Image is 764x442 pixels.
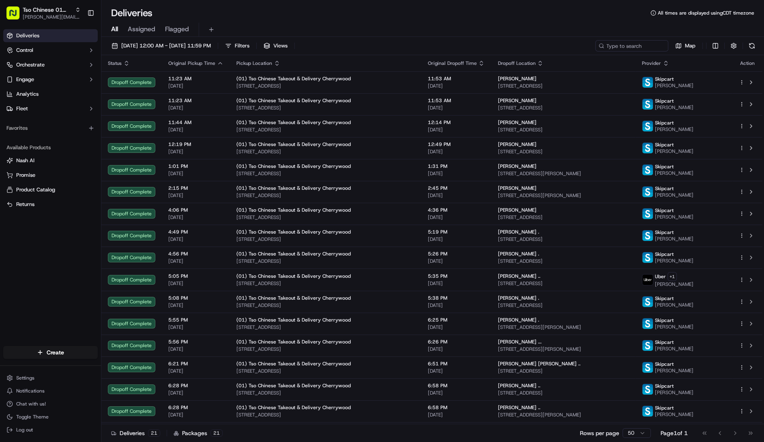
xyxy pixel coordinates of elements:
[655,405,674,411] span: Skipcart
[498,229,539,235] span: [PERSON_NAME] .
[8,32,148,45] p: Welcome 👋
[498,295,539,301] span: [PERSON_NAME] .
[498,60,535,67] span: Dropoff Location
[427,163,485,170] span: 1:31 PM
[655,126,693,133] span: [PERSON_NAME]
[111,24,118,34] span: All
[427,75,485,82] span: 11:53 AM
[126,104,148,114] button: See all
[5,178,65,193] a: 📗Knowledge Base
[168,105,223,111] span: [DATE]
[236,258,414,264] span: [STREET_ADDRESS]
[672,40,699,51] button: Map
[168,324,223,330] span: [DATE]
[658,10,754,16] span: All times are displayed using CDT timezone
[498,404,540,411] span: [PERSON_NAME] ..
[3,346,98,359] button: Create
[168,119,223,126] span: 11:44 AM
[236,412,414,418] span: [STREET_ADDRESS]
[148,429,160,437] div: 21
[427,141,485,148] span: 12:49 PM
[16,414,49,420] span: Toggle Theme
[427,127,485,133] span: [DATE]
[655,367,693,374] span: [PERSON_NAME]
[498,185,536,191] span: [PERSON_NAME]
[498,83,629,89] span: [STREET_ADDRESS]
[685,42,695,49] span: Map
[655,295,674,302] span: Skipcart
[23,14,81,20] span: [PERSON_NAME][EMAIL_ADDRESS][DOMAIN_NAME]
[236,163,351,170] span: (01) Tso Chinese Takeout & Delivery Cherrywood
[655,120,674,126] span: Skipcart
[427,339,485,345] span: 6:26 PM
[642,362,653,373] img: profile_skipcart_partner.png
[427,207,485,213] span: 4:36 PM
[25,126,66,132] span: [PERSON_NAME]
[427,390,485,396] span: [DATE]
[16,427,33,433] span: Log out
[642,318,653,329] img: profile_skipcart_partner.png
[498,346,629,352] span: [STREET_ADDRESS][PERSON_NAME]
[168,412,223,418] span: [DATE]
[168,382,223,389] span: 6:28 PM
[236,236,414,242] span: [STREET_ADDRESS]
[168,346,223,352] span: [DATE]
[642,296,653,307] img: profile_skipcart_partner.png
[6,201,94,208] a: Returns
[642,143,653,153] img: profile_skipcart_partner.png
[3,424,98,436] button: Log out
[498,163,536,170] span: [PERSON_NAME]
[642,60,661,67] span: Provider
[642,275,653,285] img: uber-new-logo.jpeg
[427,97,485,104] span: 11:53 AM
[3,88,98,101] a: Analytics
[3,102,98,115] button: Fleet
[16,76,34,83] span: Engage
[3,183,98,196] button: Product Catalog
[236,119,351,126] span: (01) Tso Chinese Takeout & Delivery Cherrywood
[8,140,21,153] img: Brigitte Vinadas
[236,295,351,301] span: (01) Tso Chinese Takeout & Delivery Cherrywood
[595,40,668,51] input: Type to search
[427,251,485,257] span: 5:26 PM
[427,185,485,191] span: 2:45 PM
[3,58,98,71] button: Orchestrate
[427,60,476,67] span: Original Dropoff Time
[168,258,223,264] span: [DATE]
[236,280,414,287] span: [STREET_ADDRESS]
[746,40,758,51] button: Refresh
[168,60,215,67] span: Original Pickup Time
[498,382,540,389] span: [PERSON_NAME] ..
[427,236,485,242] span: [DATE]
[236,360,351,367] span: (01) Tso Chinese Takeout & Delivery Cherrywood
[21,52,146,61] input: Got a question? Start typing here...
[67,126,70,132] span: •
[236,60,272,67] span: Pickup Location
[3,411,98,423] button: Toggle Theme
[667,272,677,281] button: +1
[427,382,485,389] span: 6:58 PM
[165,24,189,34] span: Flagged
[498,105,629,111] span: [STREET_ADDRESS]
[168,302,223,309] span: [DATE]
[427,192,485,199] span: [DATE]
[655,185,674,192] span: Skipcart
[23,6,72,14] span: Tso Chinese 01 Cherrywood
[642,230,653,241] img: profile_skipcart_partner.png
[427,412,485,418] span: [DATE]
[168,360,223,367] span: 6:21 PM
[498,97,536,104] span: [PERSON_NAME]
[642,384,653,395] img: profile_skipcart_partner.png
[168,236,223,242] span: [DATE]
[655,163,674,170] span: Skipcart
[67,148,70,154] span: •
[498,119,536,126] span: [PERSON_NAME]
[121,42,211,49] span: [DATE] 12:00 AM - [DATE] 11:59 PM
[655,98,674,104] span: Skipcart
[498,170,629,177] span: [STREET_ADDRESS][PERSON_NAME]
[427,295,485,301] span: 5:38 PM
[427,360,485,367] span: 6:51 PM
[8,77,23,92] img: 1736555255976-a54dd68f-1ca7-489b-9aae-adbdc363a1c4
[168,339,223,345] span: 5:56 PM
[655,317,674,324] span: Skipcart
